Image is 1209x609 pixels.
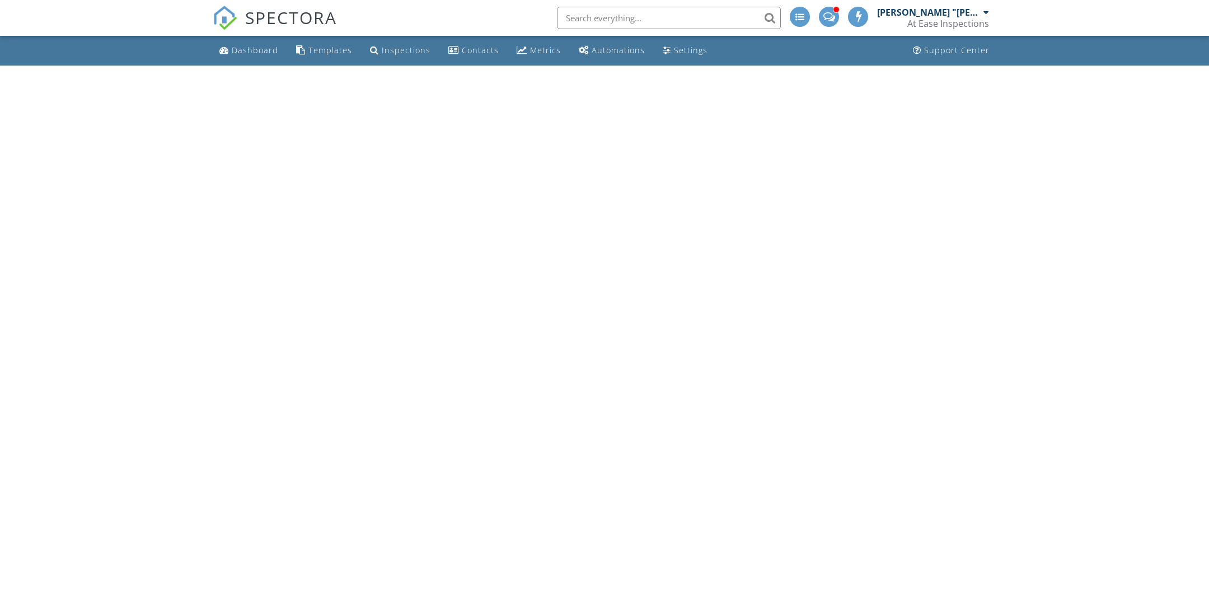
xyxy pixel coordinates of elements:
[512,40,565,61] a: Metrics
[308,45,352,55] div: Templates
[444,40,503,61] a: Contacts
[213,6,237,30] img: The Best Home Inspection Software - Spectora
[658,40,712,61] a: Settings
[908,40,994,61] a: Support Center
[382,45,430,55] div: Inspections
[592,45,645,55] div: Automations
[877,7,981,18] div: [PERSON_NAME] "[PERSON_NAME]" [PERSON_NAME]
[365,40,435,61] a: Inspections
[574,40,649,61] a: Automations (Advanced)
[213,15,337,39] a: SPECTORA
[215,40,283,61] a: Dashboard
[557,7,781,29] input: Search everything...
[674,45,707,55] div: Settings
[530,45,561,55] div: Metrics
[245,6,337,29] span: SPECTORA
[462,45,499,55] div: Contacts
[292,40,357,61] a: Templates
[232,45,278,55] div: Dashboard
[907,18,989,29] div: At Ease Inspections
[924,45,990,55] div: Support Center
